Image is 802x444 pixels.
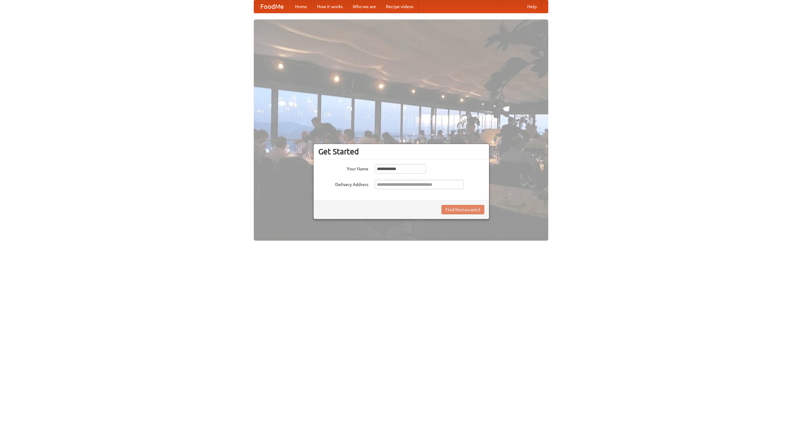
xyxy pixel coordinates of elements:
a: Home [290,0,312,13]
label: Delivery Address [318,180,368,188]
a: Who we are [348,0,381,13]
label: Your Name [318,164,368,172]
a: How it works [312,0,348,13]
a: FoodMe [254,0,290,13]
a: Recipe videos [381,0,419,13]
a: Help [522,0,542,13]
button: Find Restaurants! [441,205,484,214]
h3: Get Started [318,147,484,156]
